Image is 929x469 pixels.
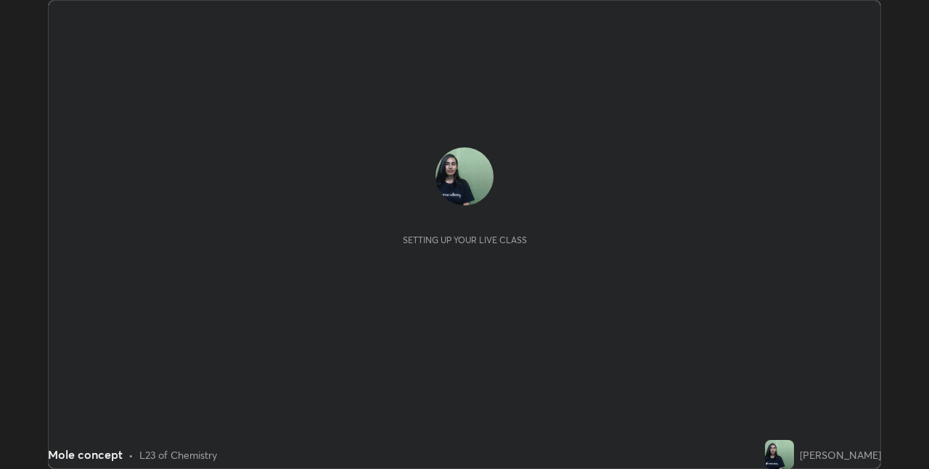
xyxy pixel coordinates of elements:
[435,147,494,205] img: 0111d04401004161ae4aa9e26940b6b5.jpg
[800,447,881,462] div: [PERSON_NAME]
[139,447,217,462] div: L23 of Chemistry
[765,440,794,469] img: 0111d04401004161ae4aa9e26940b6b5.jpg
[403,234,527,245] div: Setting up your live class
[128,447,134,462] div: •
[48,446,123,463] div: Mole concept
